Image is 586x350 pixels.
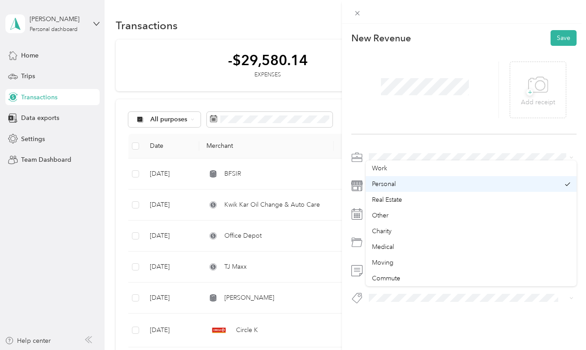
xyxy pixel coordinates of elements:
span: Work [372,164,387,172]
span: + [526,89,533,96]
button: Save [551,30,577,46]
span: Commute [372,274,400,282]
span: Other [372,211,389,219]
span: Charity [372,227,392,235]
p: New Revenue [351,32,411,44]
p: Add receipt [521,97,555,107]
span: Personal [372,180,396,187]
iframe: Everlance-gr Chat Button Frame [536,300,586,350]
span: Real Estate [372,195,402,203]
span: Medical [372,243,394,250]
span: Moving [372,258,394,266]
